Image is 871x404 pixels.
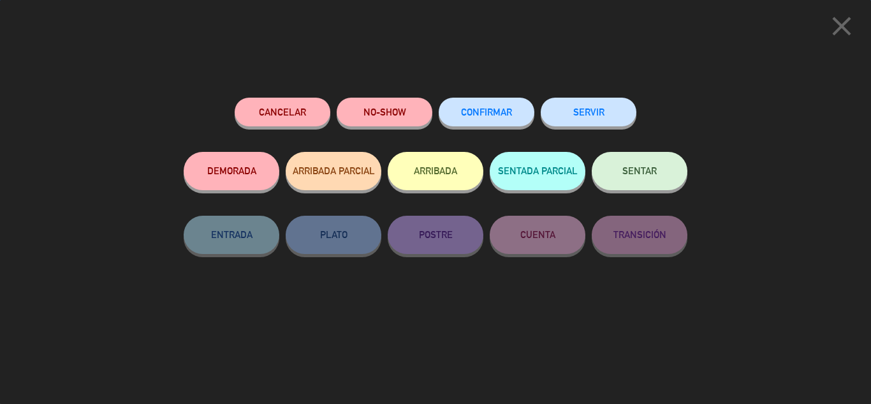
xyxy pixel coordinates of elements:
[490,216,585,254] button: CUENTA
[337,98,432,126] button: NO-SHOW
[286,152,381,190] button: ARRIBADA PARCIAL
[184,216,279,254] button: ENTRADA
[439,98,534,126] button: CONFIRMAR
[490,152,585,190] button: SENTADA PARCIAL
[388,152,483,190] button: ARRIBADA
[461,107,512,117] span: CONFIRMAR
[822,10,861,47] button: close
[235,98,330,126] button: Cancelar
[388,216,483,254] button: POSTRE
[293,165,375,176] span: ARRIBADA PARCIAL
[286,216,381,254] button: PLATO
[592,216,687,254] button: TRANSICIÓN
[592,152,687,190] button: SENTAR
[541,98,636,126] button: SERVIR
[184,152,279,190] button: DEMORADA
[622,165,657,176] span: SENTAR
[826,10,858,42] i: close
